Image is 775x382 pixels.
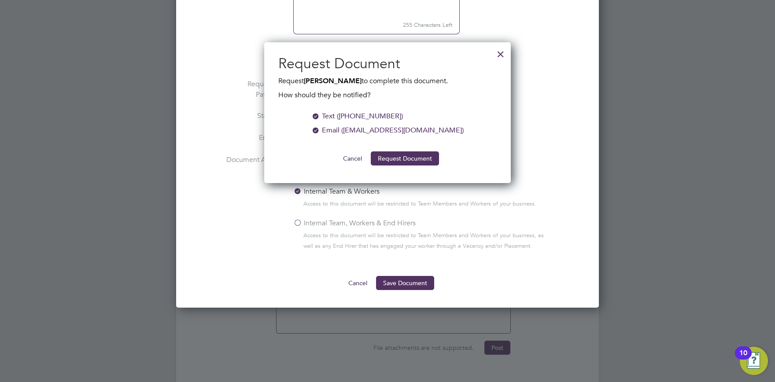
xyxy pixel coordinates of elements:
[739,353,747,364] div: 10
[371,151,439,165] button: Request Document
[222,132,288,144] label: End Date
[222,110,288,122] label: Start Date
[322,125,464,136] div: Email ([EMAIL_ADDRESS][DOMAIN_NAME])
[304,77,362,85] b: [PERSON_NAME]
[293,218,416,228] label: Internal Team, Workers & End Hirers
[341,276,374,290] button: Cancel
[376,276,434,290] button: Save Document
[222,154,288,258] label: Document Access
[740,347,768,375] button: Open Resource Center, 10 new notifications
[303,198,536,209] span: Access to this document will be restricted to Team Members and Workers of your business.
[293,16,460,34] small: 255 Characters Left
[322,111,403,121] div: Text ([PHONE_NUMBER])
[293,186,380,197] label: Internal Team & Workers
[278,86,497,100] div: How should they be notified?
[336,151,369,165] button: Cancel
[222,79,288,100] label: Required For Payment
[278,55,497,73] h2: Request Document
[278,76,497,100] div: Request to complete this document.
[303,230,553,251] span: Access to this document will be restricted to Team Members and Workers of your business, as well ...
